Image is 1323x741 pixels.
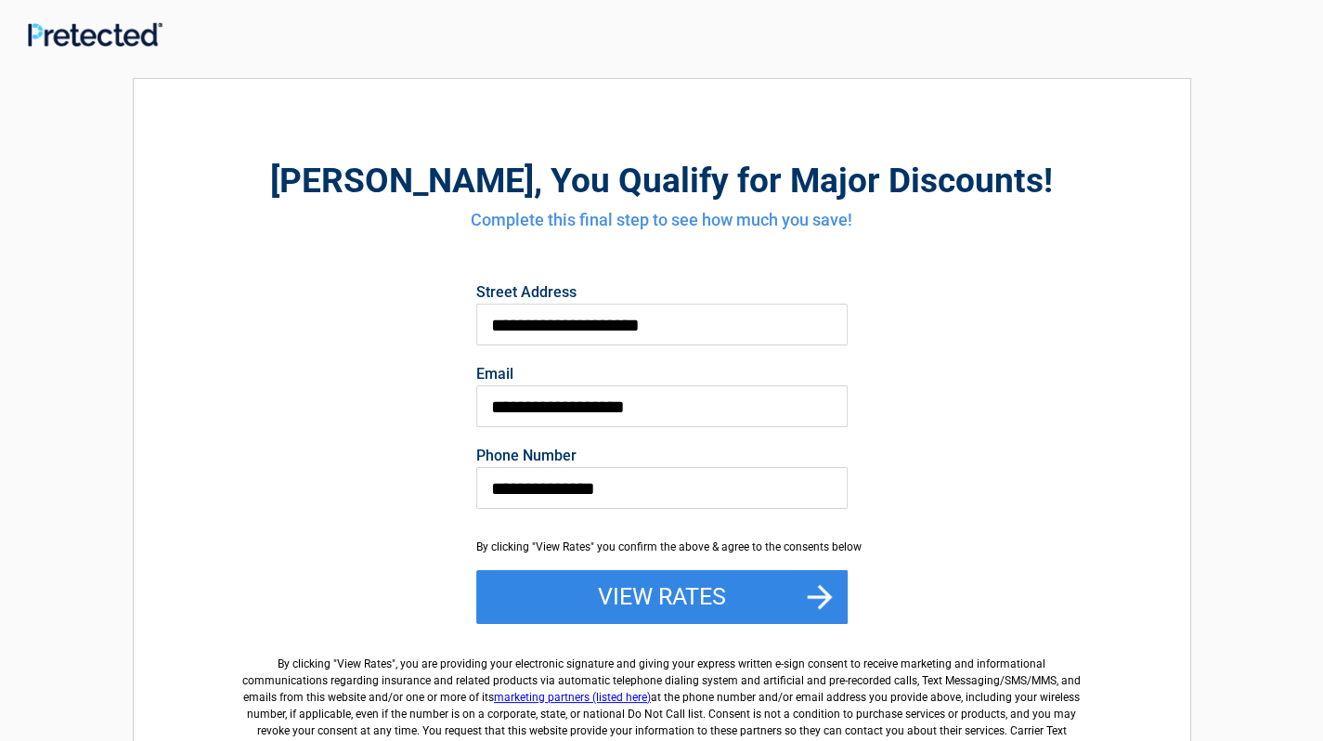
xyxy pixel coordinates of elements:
[476,285,848,300] label: Street Address
[337,657,392,670] span: View Rates
[28,22,162,46] img: Main Logo
[236,208,1088,232] h4: Complete this final step to see how much you save!
[236,158,1088,203] h2: , You Qualify for Major Discounts!
[476,448,848,463] label: Phone Number
[476,367,848,382] label: Email
[476,570,848,624] button: View Rates
[270,161,534,201] span: [PERSON_NAME]
[476,539,848,555] div: By clicking "View Rates" you confirm the above & agree to the consents below
[494,691,651,704] a: marketing partners (listed here)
